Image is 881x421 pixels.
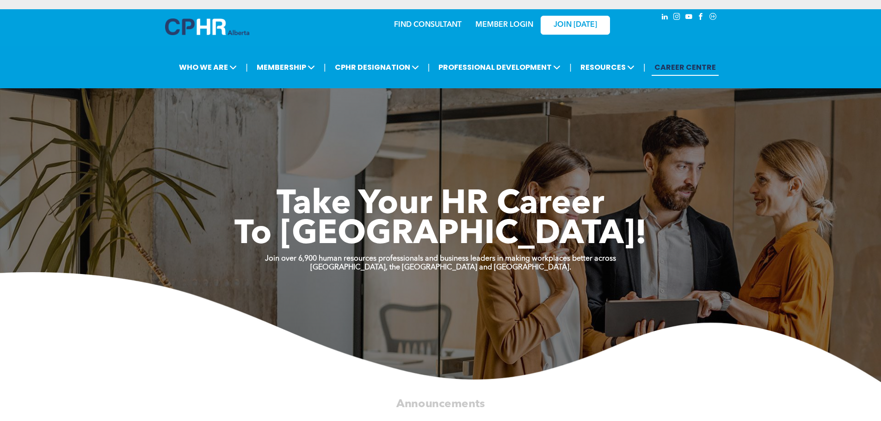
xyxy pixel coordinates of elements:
a: CAREER CENTRE [652,59,719,76]
span: Take Your HR Career [277,188,604,221]
span: PROFESSIONAL DEVELOPMENT [436,59,563,76]
span: CPHR DESIGNATION [332,59,422,76]
span: RESOURCES [578,59,637,76]
li: | [569,58,572,77]
strong: [GEOGRAPHIC_DATA], the [GEOGRAPHIC_DATA] and [GEOGRAPHIC_DATA]. [310,264,571,271]
a: facebook [696,12,706,24]
li: | [246,58,248,77]
span: To [GEOGRAPHIC_DATA]! [234,218,647,251]
li: | [428,58,430,77]
a: JOIN [DATE] [541,16,610,35]
span: JOIN [DATE] [554,21,597,30]
li: | [324,58,326,77]
a: Social network [708,12,718,24]
span: WHO WE ARE [176,59,240,76]
a: instagram [672,12,682,24]
strong: Join over 6,900 human resources professionals and business leaders in making workplaces better ac... [265,255,616,262]
a: FIND CONSULTANT [394,21,462,29]
span: MEMBERSHIP [254,59,318,76]
a: youtube [684,12,694,24]
span: Announcements [396,398,485,409]
a: linkedin [660,12,670,24]
li: | [643,58,646,77]
a: MEMBER LOGIN [475,21,533,29]
img: A blue and white logo for cp alberta [165,18,249,35]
